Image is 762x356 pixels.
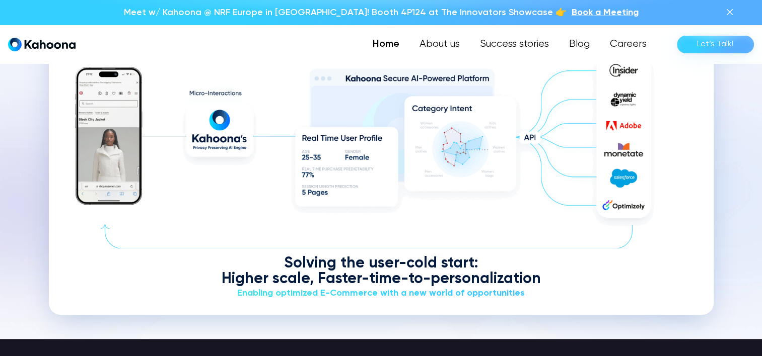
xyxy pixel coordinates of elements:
[124,6,567,19] p: Meet w/ Kahoona @ NRF Europe in [GEOGRAPHIC_DATA]! Booth 4P124 at The Innovators Showcase 👉
[73,287,689,300] div: Enabling optimized E-Commerce with a new world of opportunities
[572,8,639,17] span: Book a Meeting
[697,36,734,52] div: Let’s Talk!
[409,34,470,54] a: About us
[677,36,754,53] a: Let’s Talk!
[363,34,409,54] a: Home
[470,34,559,54] a: Success stories
[600,34,657,54] a: Careers
[73,256,689,287] div: Solving the user-cold start: Higher scale, Faster-time-to-personalization
[572,6,639,19] a: Book a Meeting
[8,37,76,52] a: home
[559,34,600,54] a: Blog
